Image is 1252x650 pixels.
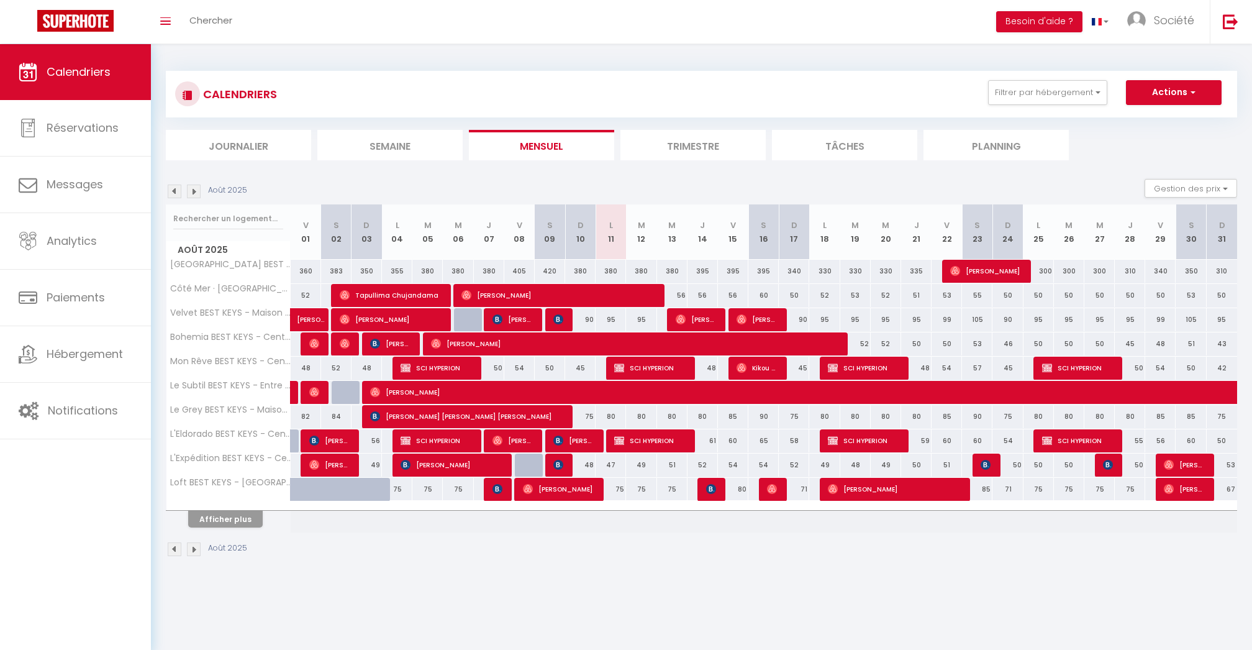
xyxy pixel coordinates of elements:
div: 54 [1145,357,1176,380]
span: Kikou Veillant [737,356,777,380]
div: 75 [596,478,626,501]
li: Semaine [317,130,463,160]
div: 80 [901,405,932,428]
span: SCI HYPERION [828,356,899,380]
abbr: S [333,219,339,231]
div: 50 [901,332,932,355]
div: 56 [352,429,382,452]
div: 54 [718,454,748,477]
div: 55 [962,284,992,307]
abbr: L [823,219,827,231]
div: 60 [1176,429,1206,452]
span: [PERSON_NAME] [1103,453,1113,477]
span: [PERSON_NAME] [340,308,441,331]
div: 80 [1023,405,1054,428]
abbr: D [791,219,797,231]
div: 310 [1115,260,1145,283]
div: 75 [412,478,443,501]
li: Trimestre [620,130,766,160]
div: 355 [382,260,412,283]
th: 20 [871,204,901,260]
div: 45 [565,357,596,380]
div: 50 [901,454,932,477]
div: 50 [1084,332,1115,355]
div: 43 [1207,332,1237,355]
div: 330 [809,260,840,283]
div: 99 [932,308,962,331]
div: 395 [748,260,779,283]
div: 50 [1207,429,1237,452]
span: [PERSON_NAME] [297,301,325,325]
div: 380 [657,260,687,283]
div: 50 [1054,284,1084,307]
div: 380 [412,260,443,283]
span: Le Subtil BEST KEYS - Entre Gare et [GEOGRAPHIC_DATA] [168,381,293,390]
div: 105 [1176,308,1206,331]
div: 50 [992,284,1023,307]
span: [PERSON_NAME] [PERSON_NAME] [PERSON_NAME] [370,405,563,428]
abbr: J [1128,219,1133,231]
span: [PERSON_NAME] [492,477,502,501]
div: 300 [1084,260,1115,283]
span: Tapullima Chujandama [340,283,441,307]
abbr: L [1037,219,1040,231]
input: Rechercher un logement... [173,208,283,230]
div: 80 [1054,405,1084,428]
th: 24 [992,204,1023,260]
th: 19 [840,204,871,260]
div: 95 [1084,308,1115,331]
span: [PERSON_NAME] [492,308,533,331]
abbr: M [455,219,462,231]
abbr: L [396,219,399,231]
div: 80 [718,478,748,501]
div: 80 [626,405,656,428]
div: 95 [871,308,901,331]
div: 52 [871,332,901,355]
div: 49 [352,454,382,477]
h3: CALENDRIERS [200,80,277,108]
div: 85 [962,478,992,501]
abbr: S [974,219,980,231]
th: 22 [932,204,962,260]
div: 54 [504,357,535,380]
span: Le Grey BEST KEYS - Maison Duplex - Centre ville [168,405,293,414]
th: 28 [1115,204,1145,260]
div: 95 [626,308,656,331]
div: 53 [840,284,871,307]
div: 52 [291,284,321,307]
span: [PERSON_NAME] [309,429,350,452]
button: Filtrer par hébergement [988,80,1107,105]
div: 405 [504,260,535,283]
div: 80 [809,405,840,428]
abbr: V [944,219,950,231]
span: [PERSON_NAME] [431,332,837,355]
div: 42 [1207,357,1237,380]
div: 80 [1084,405,1115,428]
div: 340 [1145,260,1176,283]
div: 54 [748,454,779,477]
div: 59 [901,429,932,452]
th: 11 [596,204,626,260]
div: 90 [779,308,809,331]
div: 71 [779,478,809,501]
th: 05 [412,204,443,260]
div: 45 [1115,332,1145,355]
div: 65 [748,429,779,452]
div: 85 [1145,405,1176,428]
span: Côté Mer · [GEOGRAPHIC_DATA]-[GEOGRAPHIC_DATA] Wifi [168,284,293,293]
div: 330 [840,260,871,283]
div: 380 [474,260,504,283]
div: 90 [748,405,779,428]
span: [PERSON_NAME] [553,453,563,477]
span: Paiements [47,290,105,305]
span: Mon Rêve BEST KEYS - Centre Ville Sens - Netflix [168,357,293,366]
abbr: D [363,219,370,231]
abbr: M [424,219,432,231]
abbr: S [761,219,766,231]
th: 18 [809,204,840,260]
div: 300 [1054,260,1084,283]
div: 80 [840,405,871,428]
span: [PERSON_NAME] [737,308,777,331]
div: 80 [871,405,901,428]
div: 49 [871,454,901,477]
